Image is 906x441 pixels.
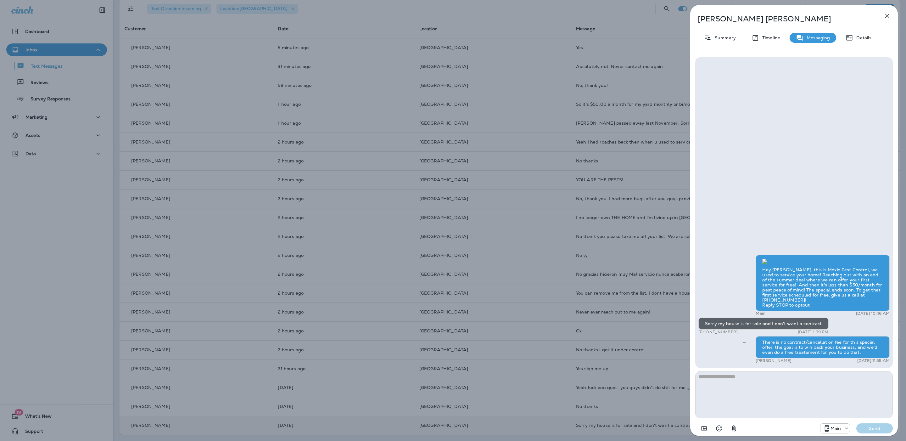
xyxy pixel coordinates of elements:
p: [DATE] 1:09 PM [798,330,829,335]
p: Summary [712,35,736,40]
p: Main [756,311,765,316]
p: [DATE] 11:55 AM [857,358,890,363]
span: Sent [743,339,746,345]
p: [DATE] 10:46 AM [856,311,890,316]
div: Hey [PERSON_NAME], this is Moxie Pest Control, we used to service your home! Reaching out with an... [756,255,890,311]
p: Main [830,426,841,431]
button: Select an emoji [713,422,725,435]
div: +1 (817) 482-3792 [820,425,850,432]
p: [PERSON_NAME] [756,358,791,363]
img: twilio-download [762,259,767,264]
p: [PERSON_NAME] [PERSON_NAME] [698,14,870,23]
p: Timeline [759,35,780,40]
button: Add in a premade template [698,422,710,435]
div: There is no contract/cancellation fee for this special offer, the goal is to win back your busine... [756,336,890,358]
p: Details [853,35,871,40]
p: [PHONE_NUMBER] [698,330,738,335]
p: Messaging [803,35,830,40]
div: Sorry my house is for sale and I don't want a contract [698,318,829,330]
